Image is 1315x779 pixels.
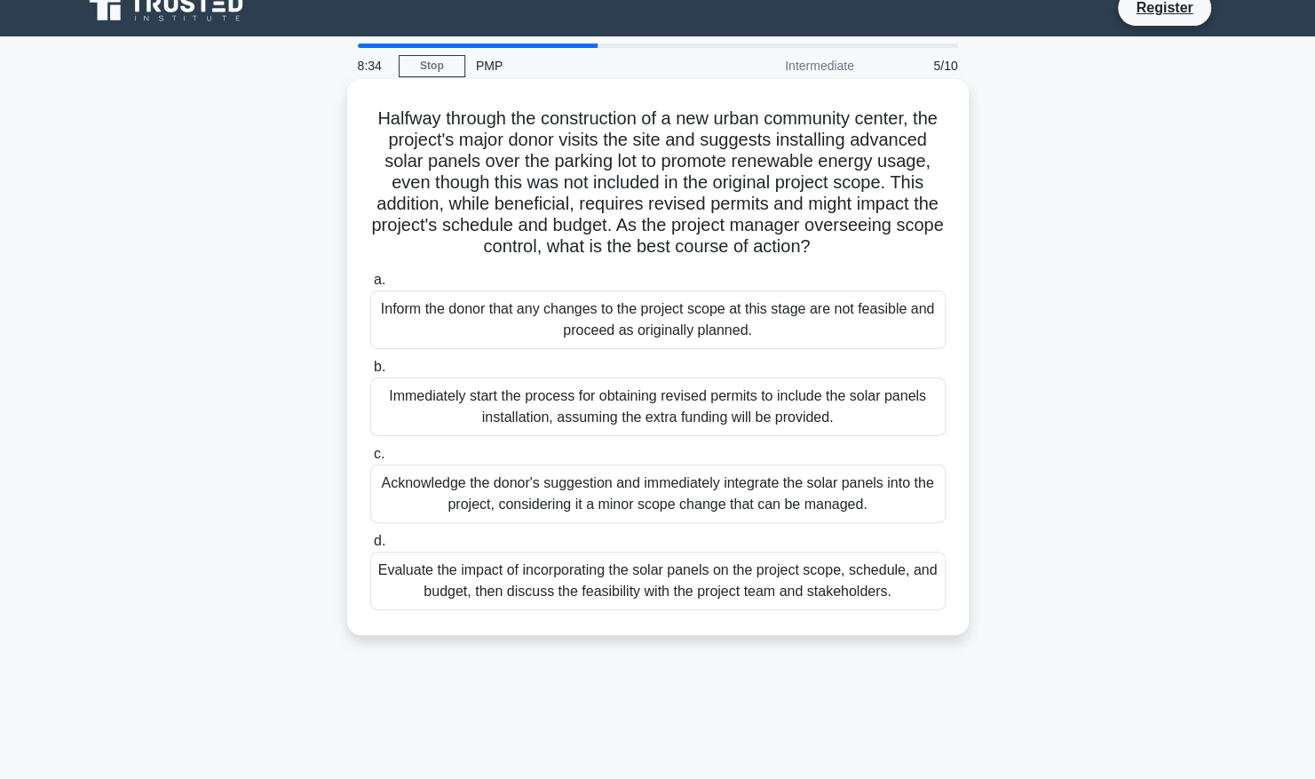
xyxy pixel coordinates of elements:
[370,378,946,436] div: Immediately start the process for obtaining revised permits to include the solar panels installat...
[374,533,385,548] span: d.
[370,552,946,610] div: Evaluate the impact of incorporating the solar panels on the project scope, schedule, and budget,...
[709,48,865,83] div: Intermediate
[347,48,399,83] div: 8:34
[374,359,385,374] span: b.
[399,55,465,77] a: Stop
[465,48,709,83] div: PMP
[368,107,947,258] h5: Halfway through the construction of a new urban community center, the project's major donor visit...
[374,446,384,461] span: c.
[374,272,385,287] span: a.
[370,290,946,349] div: Inform the donor that any changes to the project scope at this stage are not feasible and proceed...
[865,48,969,83] div: 5/10
[370,465,946,523] div: Acknowledge the donor's suggestion and immediately integrate the solar panels into the project, c...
